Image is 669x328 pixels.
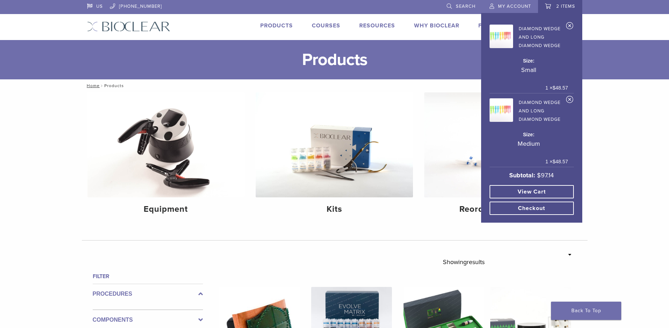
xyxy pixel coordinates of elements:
[551,302,621,320] a: Back To Top
[490,57,568,65] dt: Size:
[552,85,568,91] bdi: 48.57
[490,25,513,48] img: Diamond Wedge and Long Diamond Wedge
[498,4,531,9] span: My Account
[456,4,475,9] span: Search
[490,22,568,50] a: Diamond Wedge and Long Diamond Wedge
[490,65,568,75] p: Small
[509,171,535,179] strong: Subtotal:
[490,98,513,122] img: Diamond Wedge and Long Diamond Wedge
[537,171,541,179] span: $
[430,203,576,216] h4: Reorder Components
[100,84,104,87] span: /
[490,131,568,138] dt: Size:
[260,22,293,29] a: Products
[552,159,568,164] bdi: 48.57
[552,159,555,164] span: $
[545,84,568,92] span: 1 ×
[261,203,407,216] h4: Kits
[85,83,100,88] a: Home
[490,96,568,124] a: Diamond Wedge and Long Diamond Wedge
[552,85,555,91] span: $
[93,272,203,281] h4: Filter
[424,92,582,220] a: Reorder Components
[87,92,245,197] img: Equipment
[545,158,568,166] span: 1 ×
[490,202,574,215] a: Checkout
[256,92,413,197] img: Kits
[87,21,170,32] img: Bioclear
[478,22,525,29] a: Find A Doctor
[312,22,340,29] a: Courses
[490,185,574,198] a: View cart
[566,96,573,106] a: Remove Diamond Wedge and Long Diamond Wedge from cart
[443,255,485,269] p: Showing results
[93,316,203,324] label: Components
[87,92,245,220] a: Equipment
[424,92,582,197] img: Reorder Components
[414,22,459,29] a: Why Bioclear
[537,171,554,179] bdi: 97.14
[93,290,203,298] label: Procedures
[256,92,413,220] a: Kits
[359,22,395,29] a: Resources
[566,22,573,32] a: Remove Diamond Wedge and Long Diamond Wedge from cart
[556,4,575,9] span: 2 items
[82,79,588,92] nav: Products
[93,203,239,216] h4: Equipment
[490,138,568,149] p: Medium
